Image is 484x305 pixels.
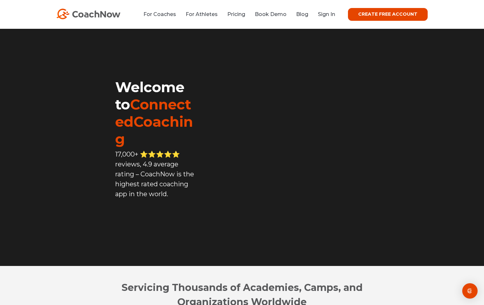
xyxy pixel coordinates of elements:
[227,11,245,17] a: Pricing
[115,96,193,148] span: ConnectedCoaching
[115,78,196,148] h1: Welcome to
[115,150,194,198] span: 17,000+ ⭐️⭐️⭐️⭐️⭐️ reviews, 4.9 average rating – CoachNow is the highest rated coaching app in th...
[318,11,335,17] a: Sign In
[143,11,176,17] a: For Coaches
[348,8,428,21] a: CREATE FREE ACCOUNT
[296,11,308,17] a: Blog
[115,211,195,228] iframe: Embedded CTA
[56,9,120,19] img: CoachNow Logo
[186,11,218,17] a: For Athletes
[462,283,478,299] div: Open Intercom Messenger
[255,11,286,17] a: Book Demo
